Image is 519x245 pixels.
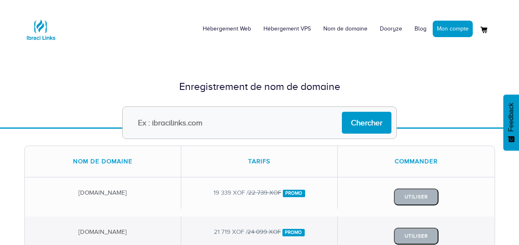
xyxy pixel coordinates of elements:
[247,229,281,235] del: 24 099 XOF
[24,13,57,46] img: Logo Ibraci Links
[478,204,509,235] iframe: Drift Widget Chat Controller
[24,79,495,94] div: Enregistrement de nom de domaine
[25,146,181,177] div: Nom de domaine
[24,6,57,46] a: Logo Ibraci Links
[507,103,515,132] span: Feedback
[181,146,338,177] div: Tarifs
[394,188,438,205] button: Utiliser
[408,16,433,41] a: Blog
[257,16,317,41] a: Hébergement VPS
[338,146,494,177] div: Commander
[503,94,519,151] button: Feedback - Afficher l’enquête
[25,177,181,208] div: [DOMAIN_NAME]
[282,229,305,236] span: Promo
[374,16,408,41] a: Dooryze
[181,177,338,208] div: 19 339 XOF /
[248,189,281,196] del: 22 739 XOF
[317,16,374,41] a: Nom de domaine
[197,16,257,41] a: Hébergement Web
[433,21,473,37] a: Mon compte
[342,112,391,134] input: Chercher
[283,190,306,197] span: Promo
[394,228,438,245] button: Utiliser
[122,106,397,139] input: Ex : ibracilinks.com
